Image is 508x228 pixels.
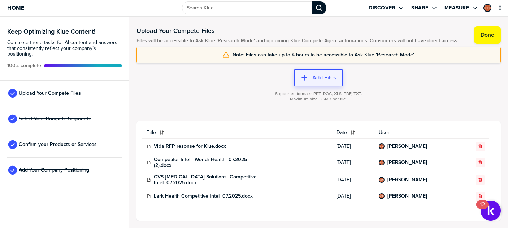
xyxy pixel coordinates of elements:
[369,5,395,11] label: Discover
[411,5,429,11] label: Share
[275,91,362,96] span: Supported formats: PPT, DOC, XLS, PDF, TXT.
[379,177,385,183] div: Colleen Reagan
[154,193,253,199] a: Lark Health Competitive Intel_07.2025.docx
[290,96,347,102] span: Maximum size: 25MB per file.
[481,201,501,221] button: Open Resource Center, 12 new notifications
[332,127,375,138] button: Date
[337,177,370,183] span: [DATE]
[7,28,122,35] h3: Keep Optimizing Klue Content!
[379,160,385,165] div: Colleen Reagan
[474,26,501,44] button: Done
[233,52,415,58] span: Note: Files can take up to 4 hours to be accessible to Ask Klue 'Research Mode'.
[337,160,370,165] span: [DATE]
[154,174,262,186] a: CVS [MEDICAL_DATA] Solutions_Competitive Intel_07.2025.docx
[19,90,81,96] span: Upload Your Compete Files
[387,193,427,199] a: [PERSON_NAME]
[387,177,427,183] a: [PERSON_NAME]
[182,1,312,14] input: Search Klue
[337,130,347,135] span: Date
[19,116,91,122] span: Select Your Compete Segments
[136,26,459,35] h1: Upload Your Compete Files
[312,1,326,14] div: Search Klue
[294,69,343,86] button: Add Files
[379,143,385,149] div: Colleen Reagan
[142,127,332,138] button: Title
[147,130,156,135] span: Title
[387,143,427,149] a: [PERSON_NAME]
[7,63,41,69] span: Active
[312,74,336,81] label: Add Files
[19,167,89,173] span: Add Your Company Positioning
[483,3,492,13] a: Edit Profile
[387,160,427,165] a: [PERSON_NAME]
[7,5,24,11] span: Home
[379,130,457,135] span: User
[379,194,384,198] img: 8c2a4f7389e4ef01523a4e7ddc8ddbb2-sml.png
[444,5,469,11] label: Measure
[379,178,384,182] img: 8c2a4f7389e4ef01523a4e7ddc8ddbb2-sml.png
[136,38,459,44] span: Files will be accessible to Ask Klue 'Research Mode' and upcoming Klue Compete Agent automations....
[337,193,370,199] span: [DATE]
[337,143,370,149] span: [DATE]
[379,160,384,165] img: 8c2a4f7389e4ef01523a4e7ddc8ddbb2-sml.png
[379,193,385,199] div: Colleen Reagan
[19,142,97,147] span: Confirm your Products or Services
[483,4,491,12] div: Colleen Reagan
[484,5,491,11] img: 8c2a4f7389e4ef01523a4e7ddc8ddbb2-sml.png
[481,31,494,39] label: Done
[379,144,384,149] img: 8c2a4f7389e4ef01523a4e7ddc8ddbb2-sml.png
[480,205,485,214] div: 12
[7,40,122,57] span: Complete these tasks for AI content and answers that consistently reflect your company’s position...
[154,157,262,168] a: Competitor Intel_ Wondr Health_07.2025 (2).docx
[154,143,226,149] a: VIda RFP resonse for Klue.docx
